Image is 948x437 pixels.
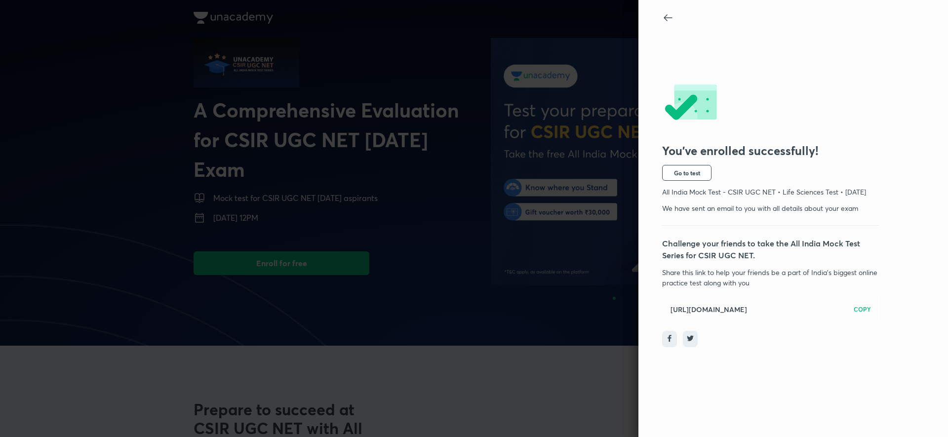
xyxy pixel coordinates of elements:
button: Go to test [662,165,711,181]
p: Share this link to help your friends be a part of India’s biggest online practice test along with... [662,267,879,288]
h3: You’ve enrolled successfully! [662,144,879,158]
img: - [662,84,718,122]
h6: COPY [854,305,871,314]
p: We have sent an email to you with all details about your exam [662,203,879,213]
h6: [URL][DOMAIN_NAME] [671,304,747,315]
span: Go to test [674,169,700,177]
p: Challenge your friends to take the All India Mock Test Series for CSIR UGC NET. [662,238,879,261]
p: All India Mock Test - CSIR UGC NET • Life Sciences Test • [DATE] [662,187,879,197]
